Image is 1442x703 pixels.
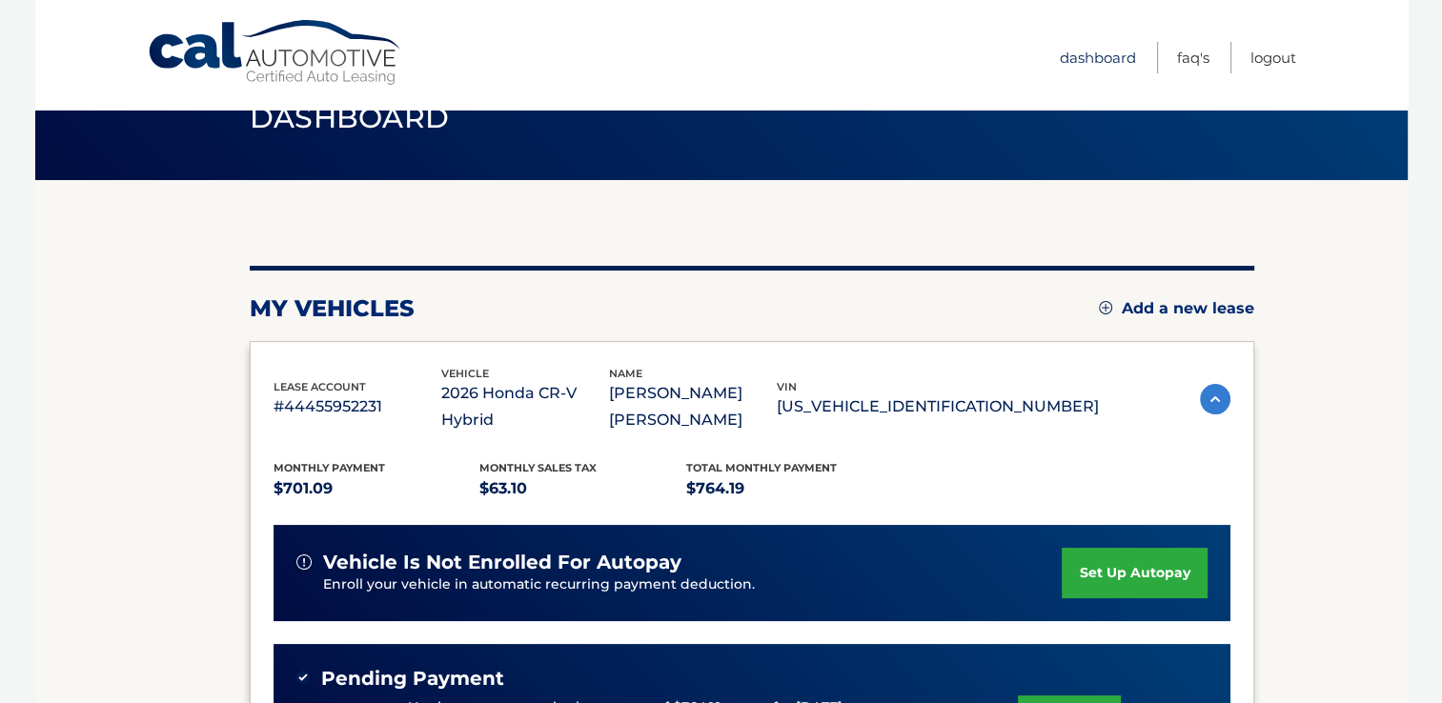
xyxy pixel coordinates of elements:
h2: my vehicles [250,294,415,323]
img: accordion-active.svg [1200,384,1230,414]
p: $63.10 [479,475,686,502]
a: Logout [1250,42,1296,73]
p: [US_VEHICLE_IDENTIFICATION_NUMBER] [777,393,1099,420]
a: Cal Automotive [147,19,404,87]
span: name [609,367,642,380]
span: vehicle is not enrolled for autopay [323,551,681,574]
p: $764.19 [686,475,893,502]
a: Dashboard [1060,42,1136,73]
p: $701.09 [274,475,480,502]
span: Pending Payment [321,667,504,691]
span: Dashboard [250,100,450,135]
p: Enroll your vehicle in automatic recurring payment deduction. [323,574,1063,595]
span: lease account [274,380,366,393]
a: FAQ's [1177,42,1209,73]
p: 2026 Honda CR-V Hybrid [441,380,609,433]
span: vehicle [441,367,489,380]
img: add.svg [1099,301,1112,314]
p: [PERSON_NAME] [PERSON_NAME] [609,380,777,433]
span: Monthly sales Tax [479,461,597,474]
a: Add a new lease [1099,299,1254,318]
img: check-green.svg [296,671,310,684]
a: set up autopay [1062,548,1207,598]
p: #44455952231 [274,393,441,420]
img: alert-white.svg [296,554,312,570]
span: Monthly Payment [274,461,385,474]
span: vin [777,380,797,393]
span: Total Monthly Payment [686,461,837,474]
